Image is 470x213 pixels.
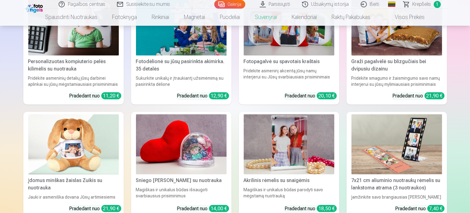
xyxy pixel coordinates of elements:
div: Įdomus minškas žaislas Zuikis su nuotrauka [26,177,121,192]
div: Fotodėlionė su jūsų pasirinkta akimirka. 35 detalės [134,58,229,73]
div: Pradedant nuo [69,205,121,212]
div: Pradedant nuo [285,92,337,100]
img: /fa2 [26,2,45,13]
a: Fotoknyga [105,9,145,26]
div: Pradedant nuo [177,205,229,212]
div: Sukurkite unikalų ir įtraukiantį užsimėmimą su pasirinkta dėlione [134,75,229,87]
div: Magiškas ir unikalus būdas išsaugoti svarbiausius prisiminimus [134,187,229,200]
div: Pradedant nuo [395,205,445,212]
a: Rinkiniai [145,9,177,26]
span: Krepšelis [413,1,431,8]
div: 7x21 cm aliuminio nuotraukų rėmelis su lankstoma atrama (3 nuotraukos) [349,177,445,192]
img: Akrilinis rėmelis su snaigėmis [244,114,334,175]
div: Graži pagalvėlė su blizgučiais bei dvipusiu dizainu [349,58,445,73]
div: Pridėkite smagumo ir žaismingumo savo namų interjerui su jūsų mylimiausiais prisiminimais [349,75,445,87]
img: Sniego kamuolys su nuotrauka [136,114,227,175]
div: Sniego [PERSON_NAME] su nuotrauka [134,177,229,184]
div: Jauki ir asmeniška dovana Jūsų artimiesiems [26,194,121,200]
div: Pradedant nuo [285,205,337,212]
div: Akrilinis rėmelis su snaigėmis [241,177,337,184]
div: Pridėkite asmeninį akcentą jūsų namų interjerui su Jūsų svarbiausiais prisiminimais [241,68,337,87]
div: Pridėkite asmeninių detalių jūsų darbinei aplinkai su jūsų mėgstamiausiais prisiminimais [26,75,121,87]
div: 12,90 € [209,92,229,99]
div: Fotopagalvė su spavotais kraštais [241,58,337,65]
img: Įdomus minškas žaislas Zuikis su nuotrauka [28,114,119,175]
a: Magnetai [177,9,213,26]
div: Magiškas ir unikalus būdas parodyti savo mėgstamą nuotrauką [241,187,337,200]
div: Įamžinkite savo brangiausias [PERSON_NAME] [349,194,445,200]
a: Spausdinti nuotraukas [38,9,105,26]
span: 1 [434,1,441,8]
div: 14,00 € [209,205,229,212]
div: Personalizuotas kompiuterio pelės kilimėlis su nuotrauka [26,58,121,73]
div: 21,90 € [101,205,121,212]
div: Pradedant nuo [69,92,121,100]
div: 20,10 € [317,92,337,99]
div: 11,20 € [101,92,121,99]
img: 7x21 cm aliuminio nuotraukų rėmelis su lankstoma atrama (3 nuotraukos) [352,114,442,175]
div: 21,90 € [425,92,445,99]
a: Suvenyrai [248,9,285,26]
a: Puodeliai [213,9,248,26]
div: Pradedant nuo [177,92,229,100]
div: 18,50 € [317,205,337,212]
div: 7,40 € [427,205,445,212]
a: Kalendoriai [285,9,324,26]
a: Visos prekės [378,9,432,26]
a: Raktų pakabukas [324,9,378,26]
div: Pradedant nuo [393,92,445,100]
